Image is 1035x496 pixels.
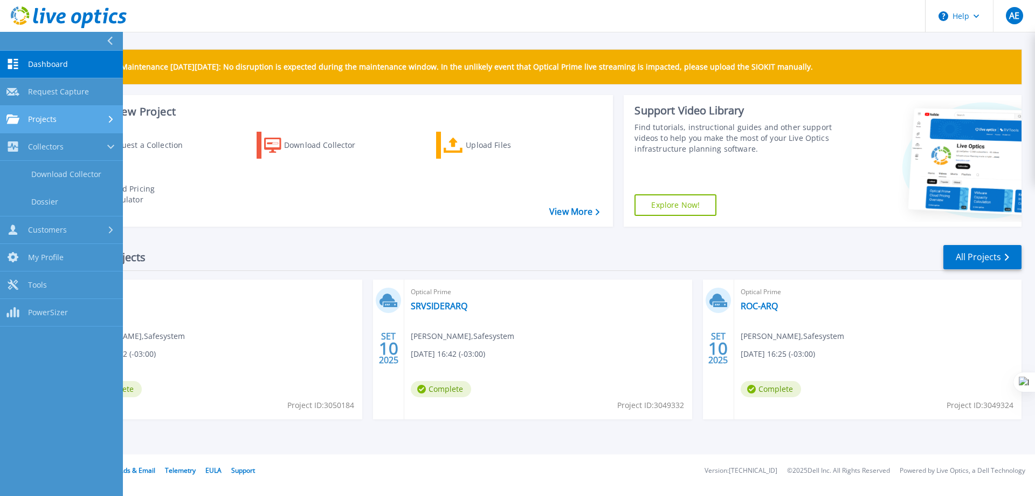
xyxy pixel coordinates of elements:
[284,134,370,156] div: Download Collector
[119,466,155,475] a: Ads & Email
[1009,11,1019,20] span: AE
[900,467,1025,474] li: Powered by Live Optics, a Dell Technology
[411,381,471,397] span: Complete
[28,87,89,97] span: Request Capture
[28,253,64,262] span: My Profile
[77,106,599,118] h3: Start a New Project
[705,467,777,474] li: Version: [TECHNICAL_ID]
[411,348,485,360] span: [DATE] 16:42 (-03:00)
[787,467,890,474] li: © 2025 Dell Inc. All Rights Reserved
[634,122,837,154] div: Find tutorials, instructional guides and other support videos to help you make the most of your L...
[741,348,815,360] span: [DATE] 16:25 (-03:00)
[634,194,716,216] a: Explore Now!
[378,329,399,368] div: SET 2025
[741,286,1015,298] span: Optical Prime
[379,344,398,353] span: 10
[257,132,377,159] a: Download Collector
[77,181,197,208] a: Cloud Pricing Calculator
[741,330,844,342] span: [PERSON_NAME] , Safesystem
[77,132,197,159] a: Request a Collection
[411,301,467,311] a: SRVSIDERARQ
[80,63,813,71] p: Scheduled Maintenance [DATE][DATE]: No disruption is expected during the maintenance window. In t...
[947,399,1013,411] span: Project ID: 3049324
[617,399,684,411] span: Project ID: 3049332
[287,399,354,411] span: Project ID: 3050184
[741,381,801,397] span: Complete
[741,301,778,311] a: ROC-ARQ
[231,466,255,475] a: Support
[28,308,68,317] span: PowerSizer
[634,104,837,118] div: Support Video Library
[708,344,728,353] span: 10
[28,225,67,235] span: Customers
[708,329,728,368] div: SET 2025
[28,59,68,69] span: Dashboard
[466,134,552,156] div: Upload Files
[411,286,685,298] span: Optical Prime
[28,142,64,152] span: Collectors
[205,466,222,475] a: EULA
[107,134,194,156] div: Request a Collection
[81,330,185,342] span: [PERSON_NAME] , Safesystem
[106,184,192,205] div: Cloud Pricing Calculator
[28,114,57,124] span: Projects
[81,286,356,298] span: Optical Prime
[549,207,599,217] a: View More
[436,132,556,159] a: Upload Files
[411,330,514,342] span: [PERSON_NAME] , Safesystem
[943,245,1022,269] a: All Projects
[165,466,196,475] a: Telemetry
[28,280,47,290] span: Tools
